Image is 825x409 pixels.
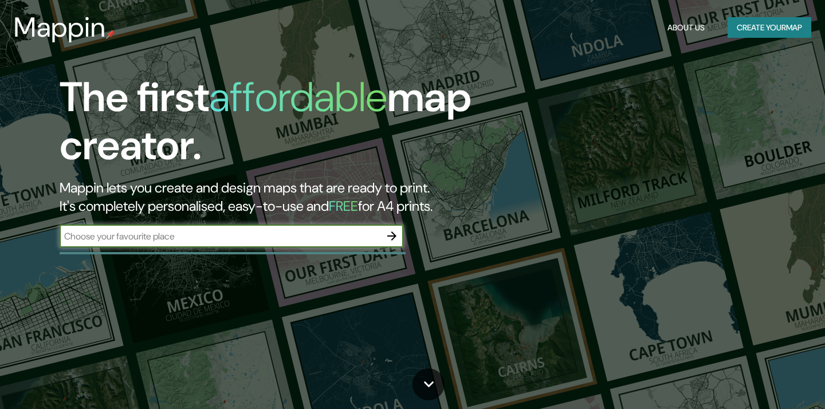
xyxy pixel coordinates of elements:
h5: FREE [329,197,358,215]
h1: affordable [209,70,387,124]
h3: Mappin [14,11,106,44]
img: mappin-pin [106,30,115,39]
input: Choose your favourite place [60,230,380,243]
button: Create yourmap [728,17,811,38]
h1: The first map creator. [60,73,472,179]
button: About Us [663,17,709,38]
h2: Mappin lets you create and design maps that are ready to print. It's completely personalised, eas... [60,179,472,215]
